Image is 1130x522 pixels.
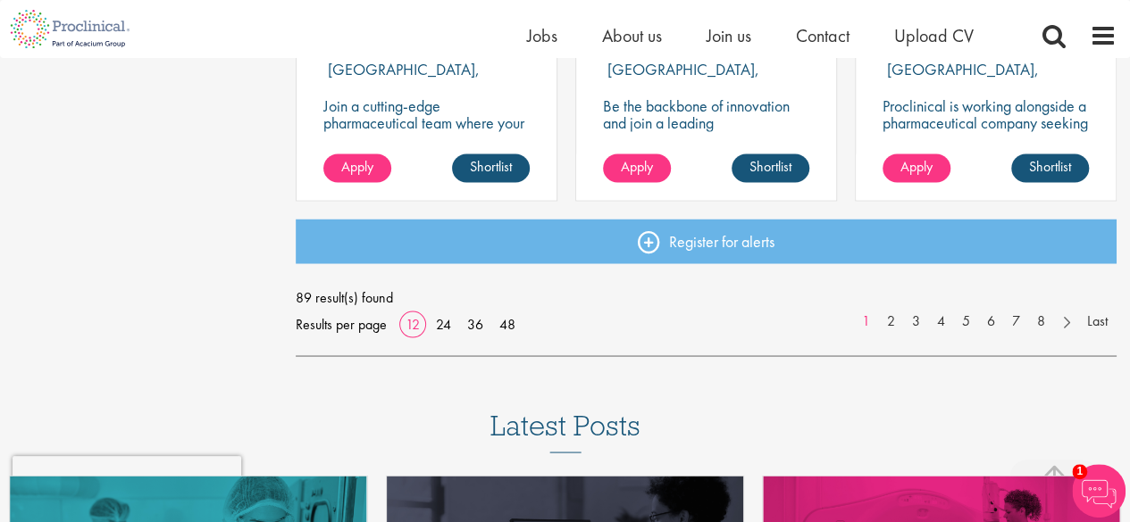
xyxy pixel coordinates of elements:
span: Results per page [296,311,387,337]
span: Apply [900,157,933,176]
a: 5 [953,311,979,331]
a: 7 [1003,311,1029,331]
a: 12 [399,314,426,333]
a: 8 [1028,311,1054,331]
a: 48 [493,314,522,333]
a: Shortlist [1011,153,1089,182]
a: Shortlist [732,153,809,182]
a: 4 [928,311,954,331]
a: 6 [978,311,1004,331]
a: 36 [461,314,490,333]
a: Shortlist [452,153,530,182]
span: Apply [341,157,373,176]
a: 3 [903,311,929,331]
a: Join us [707,24,751,47]
span: 89 result(s) found [296,284,1117,311]
a: Apply [323,153,391,182]
p: Join a cutting-edge pharmaceutical team where your precision and passion for quality will help sh... [323,97,530,182]
span: 1 [1072,464,1087,479]
a: Contact [796,24,850,47]
a: Apply [883,153,950,182]
iframe: reCAPTCHA [13,456,241,510]
img: Chatbot [1072,464,1126,518]
a: 2 [878,311,904,331]
a: Jobs [527,24,557,47]
p: [GEOGRAPHIC_DATA], [GEOGRAPHIC_DATA] [323,59,480,96]
a: Last [1078,311,1117,331]
a: Apply [603,153,671,182]
a: About us [602,24,662,47]
p: [GEOGRAPHIC_DATA], [GEOGRAPHIC_DATA] [883,59,1039,96]
a: Register for alerts [296,219,1117,263]
a: Upload CV [894,24,974,47]
a: 1 [853,311,879,331]
a: 24 [430,314,457,333]
h3: Latest Posts [490,410,640,452]
p: Be the backbone of innovation and join a leading pharmaceutical company to help keep life-changin... [603,97,809,182]
p: Proclinical is working alongside a pharmaceutical company seeking a Stem Cell Research Scientist ... [883,97,1089,165]
p: [GEOGRAPHIC_DATA], [GEOGRAPHIC_DATA] [603,59,759,96]
span: Apply [621,157,653,176]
